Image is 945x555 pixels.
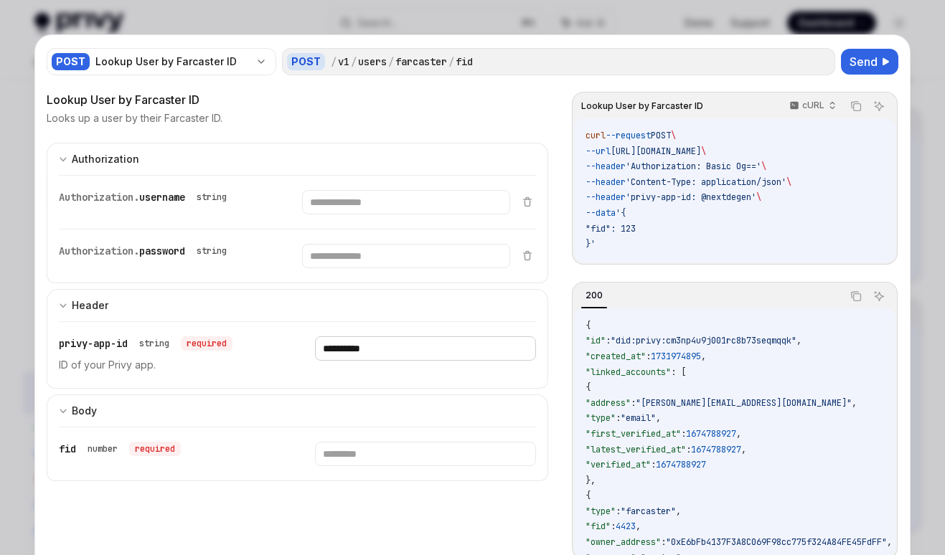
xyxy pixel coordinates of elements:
[736,428,741,440] span: ,
[691,444,741,455] span: 1674788927
[59,336,232,351] div: privy-app-id
[395,54,447,69] div: farcaster
[581,287,607,304] div: 200
[626,176,786,188] span: 'Content-Type: application/json'
[802,100,824,111] p: cURL
[651,351,701,362] span: 1731974895
[701,146,706,157] span: \
[586,335,606,346] span: "id"
[586,412,616,424] span: "type"
[887,536,892,548] span: ,
[636,397,852,409] span: "[PERSON_NAME][EMAIL_ADDRESS][DOMAIN_NAME]"
[59,442,76,455] span: fid
[59,442,181,456] div: fid
[129,442,181,456] div: required
[358,54,387,69] div: users
[72,402,97,419] div: Body
[586,428,681,440] span: "first_verified_at"
[72,151,139,168] div: Authorization
[646,351,651,362] span: :
[621,412,656,424] span: "email"
[666,536,887,548] span: "0xE6bFb4137F3A8C069F98cc775f324A84FE45FdFF"
[448,54,454,69] div: /
[671,366,686,378] span: : [
[586,506,616,517] span: "type"
[338,54,349,69] div: v1
[197,191,227,203] div: string
[586,366,671,378] span: "linked_accounts"
[95,54,250,69] div: Lookup User by Farcaster ID
[47,289,548,321] button: expand input section
[586,191,626,203] span: --header
[626,161,761,172] span: 'Authorization: Basic Og=='
[611,335,796,346] span: "did:privy:cm3np4u9j001rc8b73seqmqqk"
[852,397,857,409] span: ,
[781,94,842,118] button: cURL
[651,130,671,141] span: POST
[626,191,756,203] span: 'privy-app-id: @nextdegen'
[586,444,686,455] span: "latest_verified_at"
[456,54,473,69] div: fid
[181,336,232,351] div: required
[841,49,898,75] button: Send
[656,459,706,470] span: 1674788927
[686,444,691,455] span: :
[586,381,591,393] span: {
[59,244,232,258] div: Authorization.password
[586,490,591,501] span: {
[586,176,626,188] span: --header
[351,54,357,69] div: /
[586,223,636,234] span: "fid": 123
[586,130,606,141] span: curl
[47,47,276,77] button: POSTLookup User by Farcaster ID
[631,397,636,409] span: :
[388,54,394,69] div: /
[586,320,591,331] span: {
[586,521,611,532] span: "fid"
[47,91,548,108] div: Lookup User by Farcaster ID
[616,506,621,517] span: :
[47,143,548,175] button: expand input section
[796,335,801,346] span: ,
[611,146,701,157] span: [URL][DOMAIN_NAME]
[59,245,139,257] span: Authorization.
[586,475,596,486] span: },
[616,412,621,424] span: :
[621,506,676,517] span: "farcaster"
[847,97,865,115] button: Copy the contents from the code block
[701,351,706,362] span: ,
[59,356,281,374] p: ID of your Privy app.
[586,161,626,172] span: --header
[331,54,337,69] div: /
[741,444,746,455] span: ,
[88,443,118,455] div: number
[606,130,651,141] span: --request
[72,297,108,314] div: Header
[611,521,616,532] span: :
[686,428,736,440] span: 1674788927
[586,536,661,548] span: "owner_address"
[847,287,865,305] button: Copy the contents from the code block
[756,191,761,203] span: \
[59,337,128,350] span: privy-app-id
[651,459,656,470] span: :
[586,238,596,250] span: }'
[681,428,686,440] span: :
[586,146,611,157] span: --url
[139,338,169,349] div: string
[586,459,651,470] span: "verified_at"
[586,351,646,362] span: "created_at"
[676,506,681,517] span: ,
[616,521,636,532] span: 4423
[870,97,888,115] button: Ask AI
[850,53,878,70] span: Send
[586,207,616,219] span: --data
[287,53,325,70] div: POST
[786,176,791,188] span: \
[671,130,676,141] span: \
[870,287,888,305] button: Ask AI
[47,394,548,427] button: expand input section
[52,53,90,70] div: POST
[581,100,703,112] span: Lookup User by Farcaster ID
[656,412,661,424] span: ,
